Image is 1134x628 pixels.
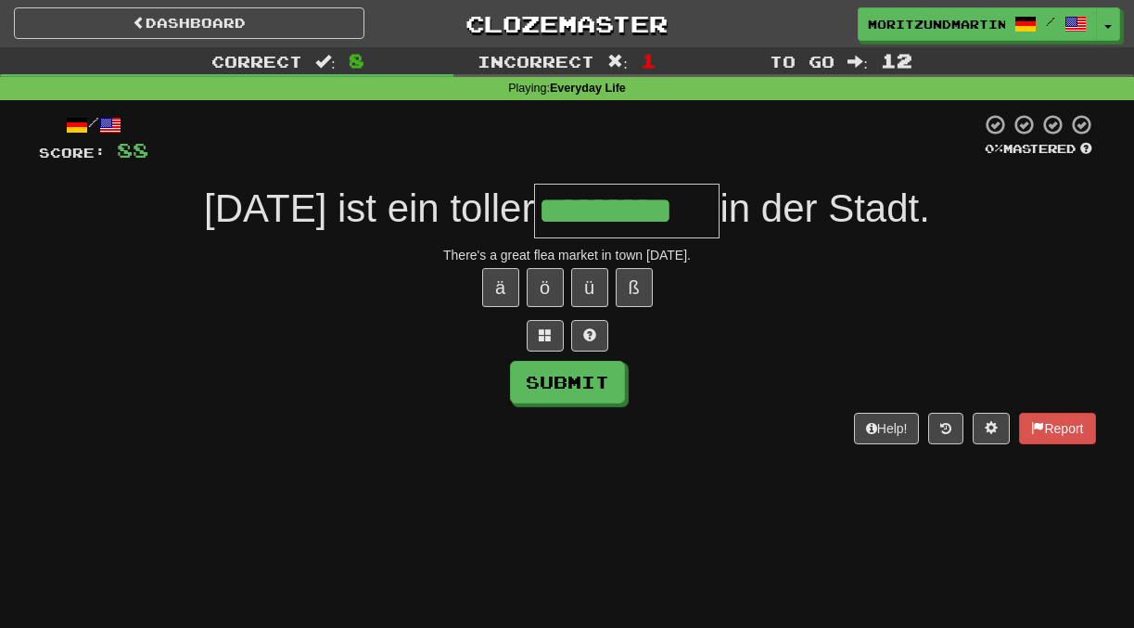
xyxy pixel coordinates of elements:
span: : [607,54,628,70]
button: Help! [854,413,920,444]
span: : [315,54,336,70]
button: Submit [510,361,625,404]
span: To go [770,52,835,70]
span: MoritzUndMartin [868,16,1005,32]
a: Dashboard [14,7,364,39]
button: ü [571,268,608,307]
span: / [1046,15,1055,28]
button: ß [616,268,653,307]
span: : [847,54,868,70]
a: Clozemaster [392,7,743,40]
button: ö [527,268,564,307]
span: [DATE] ist ein toller [204,186,534,230]
span: Incorrect [478,52,594,70]
span: Correct [211,52,302,70]
div: / [39,113,148,136]
strong: Everyday Life [550,82,626,95]
span: in der Stadt. [720,186,929,230]
div: There's a great flea market in town [DATE]. [39,246,1096,264]
button: Round history (alt+y) [928,413,963,444]
button: Single letter hint - you only get 1 per sentence and score half the points! alt+h [571,320,608,352]
button: ä [482,268,519,307]
button: Report [1019,413,1095,444]
button: Switch sentence to multiple choice alt+p [527,320,564,352]
a: MoritzUndMartin / [858,7,1097,41]
span: 8 [349,49,364,71]
span: 1 [641,49,656,71]
span: 12 [881,49,912,71]
span: Score: [39,145,106,160]
div: Mastered [981,141,1096,158]
span: 0 % [985,141,1003,156]
span: 88 [117,138,148,161]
